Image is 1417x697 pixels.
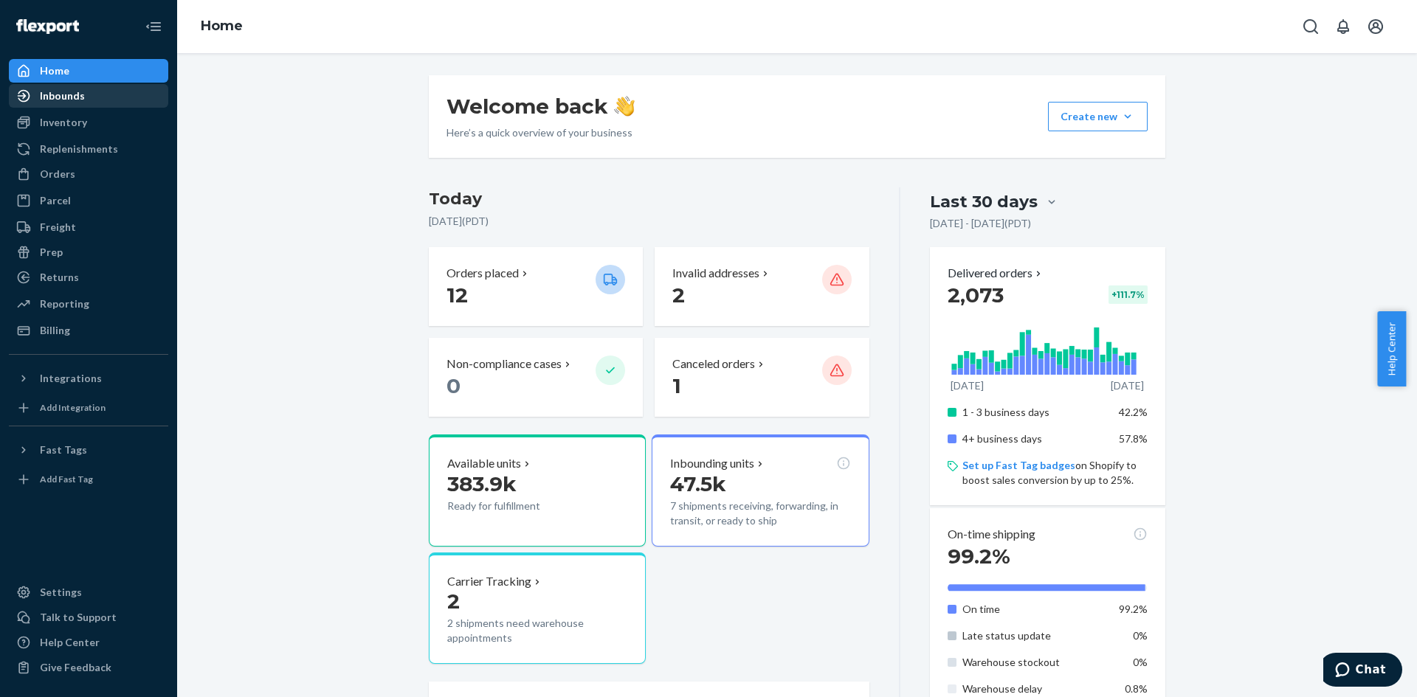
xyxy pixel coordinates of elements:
div: Integrations [40,371,102,386]
button: Open Search Box [1296,12,1325,41]
div: Help Center [40,635,100,650]
div: Settings [40,585,82,600]
a: Billing [9,319,168,342]
div: Returns [40,270,79,285]
button: Orders placed 12 [429,247,643,326]
span: 2 [447,589,460,614]
p: [DATE] - [DATE] ( PDT ) [930,216,1031,231]
div: Orders [40,167,75,181]
span: 47.5k [670,471,726,496]
p: Non-compliance cases [447,356,562,372]
p: 7 shipments receiving, forwarding, in transit, or ready to ship [670,499,850,528]
div: Add Fast Tag [40,473,93,485]
a: Reporting [9,292,168,316]
p: Orders placed [447,265,519,282]
p: Late status update [962,628,1108,643]
div: Freight [40,220,76,235]
p: Warehouse stockout [962,655,1108,670]
ol: breadcrumbs [189,5,255,48]
div: Talk to Support [40,610,117,625]
button: Non-compliance cases 0 [429,338,643,417]
span: 12 [447,282,468,308]
button: Create new [1048,102,1148,131]
div: Parcel [40,193,71,208]
div: Replenishments [40,142,118,156]
p: [DATE] [951,378,984,393]
button: Canceled orders 1 [655,338,869,417]
p: 2 shipments need warehouse appointments [447,616,627,645]
div: Reporting [40,297,89,311]
span: 2,073 [948,282,1004,308]
span: 0.8% [1125,682,1148,695]
a: Inbounds [9,84,168,108]
button: Delivered orders [948,265,1044,282]
p: [DATE] ( PDT ) [429,214,869,229]
a: Help Center [9,631,168,654]
span: 0% [1133,656,1148,668]
a: Home [9,59,168,83]
div: Billing [40,323,70,338]
h3: Today [429,187,869,211]
p: on Shopify to boost sales conversion by up to 25%. [962,458,1148,488]
a: Add Fast Tag [9,468,168,491]
a: Home [201,18,243,34]
button: Close Navigation [139,12,168,41]
span: 99.2% [1119,603,1148,615]
button: Integrations [9,367,168,390]
span: 0 [447,373,461,398]
a: Freight [9,215,168,239]
div: + 111.7 % [1109,285,1148,304]
p: Ready for fulfillment [447,499,584,513]
p: Here’s a quick overview of your business [447,125,635,140]
button: Inbounding units47.5k7 shipments receiving, forwarding, in transit, or ready to ship [652,434,869,547]
p: Carrier Tracking [447,573,531,590]
div: Last 30 days [930,190,1038,213]
div: Add Integration [40,401,106,414]
p: Available units [447,455,521,472]
span: 383.9k [447,471,517,496]
p: Canceled orders [672,356,755,372]
span: 99.2% [948,544,1010,569]
button: Open notifications [1328,12,1358,41]
img: hand-wave emoji [614,96,635,117]
button: Give Feedback [9,656,168,679]
button: Carrier Tracking22 shipments need warehouse appointments [429,552,646,665]
p: Inbounding units [670,455,754,472]
button: Available units383.9kReady for fulfillment [429,434,646,547]
a: Settings [9,580,168,604]
div: Fast Tags [40,443,87,457]
a: Orders [9,162,168,186]
div: Give Feedback [40,660,111,675]
span: 0% [1133,629,1148,642]
button: Invalid addresses 2 [655,247,869,326]
div: Home [40,63,69,78]
div: Inbounds [40,89,85,103]
p: On time [962,602,1108,617]
span: 42.2% [1119,406,1148,418]
a: Returns [9,266,168,289]
span: 1 [672,373,681,398]
a: Prep [9,240,168,264]
iframe: Opens a widget where you can chat to one of our agents [1323,653,1402,690]
button: Help Center [1377,311,1406,386]
h1: Welcome back [447,93,635,119]
a: Inventory [9,111,168,134]
button: Fast Tags [9,438,168,462]
span: 2 [672,282,685,308]
p: 4+ business days [962,431,1108,446]
p: [DATE] [1111,378,1144,393]
a: Replenishments [9,137,168,161]
a: Add Integration [9,396,168,420]
div: Inventory [40,115,87,130]
span: 57.8% [1119,432,1148,445]
img: Flexport logo [16,19,79,34]
a: Set up Fast Tag badges [962,459,1075,471]
button: Talk to Support [9,606,168,629]
p: Warehouse delay [962,682,1108,696]
p: Invalid addresses [672,265,759,282]
p: On-time shipping [948,526,1035,543]
a: Parcel [9,189,168,212]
